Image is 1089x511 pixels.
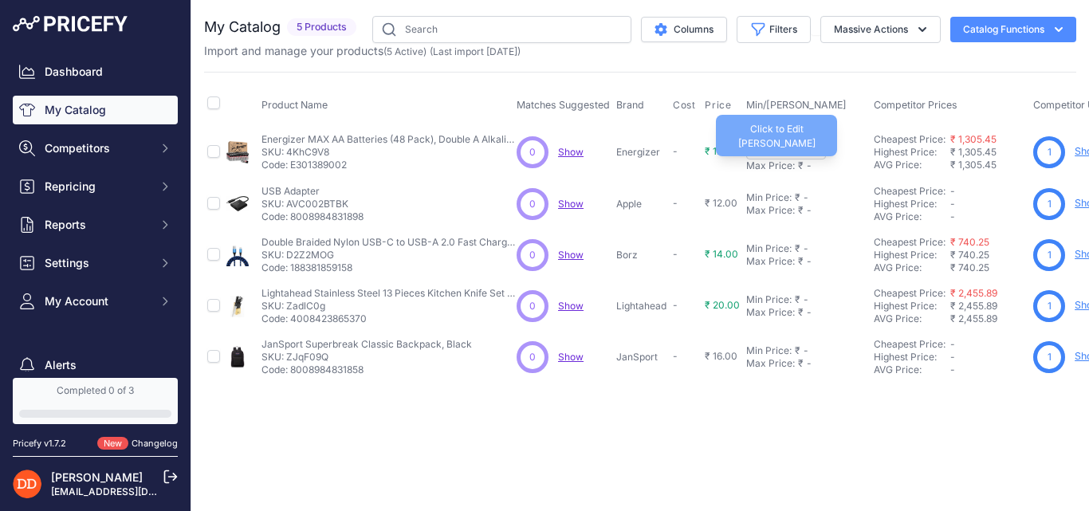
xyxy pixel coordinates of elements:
span: ₹ 16.00 [705,350,737,362]
div: - [800,344,808,357]
button: Price [705,99,734,112]
span: - [673,197,678,209]
div: - [804,159,812,172]
div: Pricefy v1.7.2 [13,437,66,450]
a: Cheapest Price: [874,185,946,197]
button: Massive Actions [820,16,941,43]
div: - [804,357,812,370]
p: SKU: 4KhC9V8 [261,146,517,159]
div: AVG Price: [874,210,950,223]
span: ₹ 12.00 [705,145,737,157]
p: Code: 4008423865370 [261,312,517,325]
div: Highest Price: [874,198,950,210]
div: ₹ [795,344,800,357]
div: Max Price: [746,306,795,319]
div: AVG Price: [874,261,950,274]
span: - [950,351,955,363]
button: Columns [641,17,727,42]
div: ₹ [798,357,804,370]
span: - [673,248,678,260]
span: 1 [1048,145,1052,159]
p: USB Adapter [261,185,364,198]
a: Changelog [132,438,178,449]
div: AVG Price: [874,159,950,171]
a: Show [558,351,584,363]
div: ₹ [795,242,800,255]
span: 1 [1048,350,1052,364]
span: 5 Products [287,18,356,37]
span: 0 [529,350,536,364]
img: Pricefy Logo [13,16,128,32]
button: Reports [13,210,178,239]
p: JanSport [616,351,666,364]
a: Cheapest Price: [874,236,946,248]
p: Apple [616,198,666,210]
nav: Sidebar [13,57,178,440]
button: Filters [737,16,811,43]
div: Highest Price: [874,300,950,312]
p: SKU: AVC002BTBK [261,198,364,210]
div: Max Price: [746,357,795,370]
a: Show [558,300,584,312]
button: Catalog Functions [950,17,1076,42]
a: ₹ 1,305.45 [950,133,997,145]
span: Click to Edit [PERSON_NAME] [738,123,816,149]
div: ₹ 2,455.89 [950,312,1027,325]
p: Borz [616,249,666,261]
span: 1 [1048,299,1052,313]
span: ₹ 1,305.45 [950,146,997,158]
p: Code: 8008984831898 [261,210,364,223]
span: (Last import [DATE]) [430,45,521,57]
div: Highest Price: [874,249,950,261]
span: Min/[PERSON_NAME] [746,99,847,111]
span: Settings [45,255,149,271]
div: ₹ 740.25 [950,261,1027,274]
div: Highest Price: [874,146,950,159]
div: - [804,306,812,319]
span: My Account [45,293,149,309]
div: Max Price: [746,204,795,217]
div: - [800,242,808,255]
div: Min Price: [746,344,792,357]
button: My Account [13,287,178,316]
span: Show [558,198,584,210]
div: ₹ [798,159,804,172]
span: - [673,299,678,311]
div: - [800,293,808,306]
span: - [673,145,678,157]
div: Completed 0 of 3 [19,384,171,397]
span: - [950,210,955,222]
div: AVG Price: [874,312,950,325]
span: Competitors [45,140,149,156]
input: Search [372,16,631,43]
a: [PERSON_NAME] [51,470,143,484]
span: ₹ 740.25 [950,249,989,261]
span: 0 [529,197,536,211]
span: ₹ 12.00 [705,197,737,209]
p: Code: 8008984831858 [261,364,472,376]
div: - [804,204,812,217]
p: Lightahead [616,300,666,312]
p: Code: E301389002 [261,159,517,171]
button: Settings [13,249,178,277]
div: Max Price: [746,159,795,172]
div: - [804,255,812,268]
div: Highest Price: [874,351,950,364]
a: Completed 0 of 3 [13,378,178,424]
span: 0 [529,248,536,262]
p: Lightahead Stainless Steel 13 Pieces Kitchen Knife Set with Rubber Wood Block [261,287,517,300]
a: My Catalog [13,96,178,124]
a: Cheapest Price: [874,287,946,299]
span: ₹ 20.00 [705,299,740,311]
span: ₹ 2,455.89 [950,300,997,312]
div: Min Price: [746,242,792,255]
div: ₹ [798,306,804,319]
a: Show [558,146,584,158]
p: Import and manage your products [204,43,521,59]
span: Product Name [261,99,328,111]
span: 1 [1048,248,1052,262]
a: Show [558,249,584,261]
